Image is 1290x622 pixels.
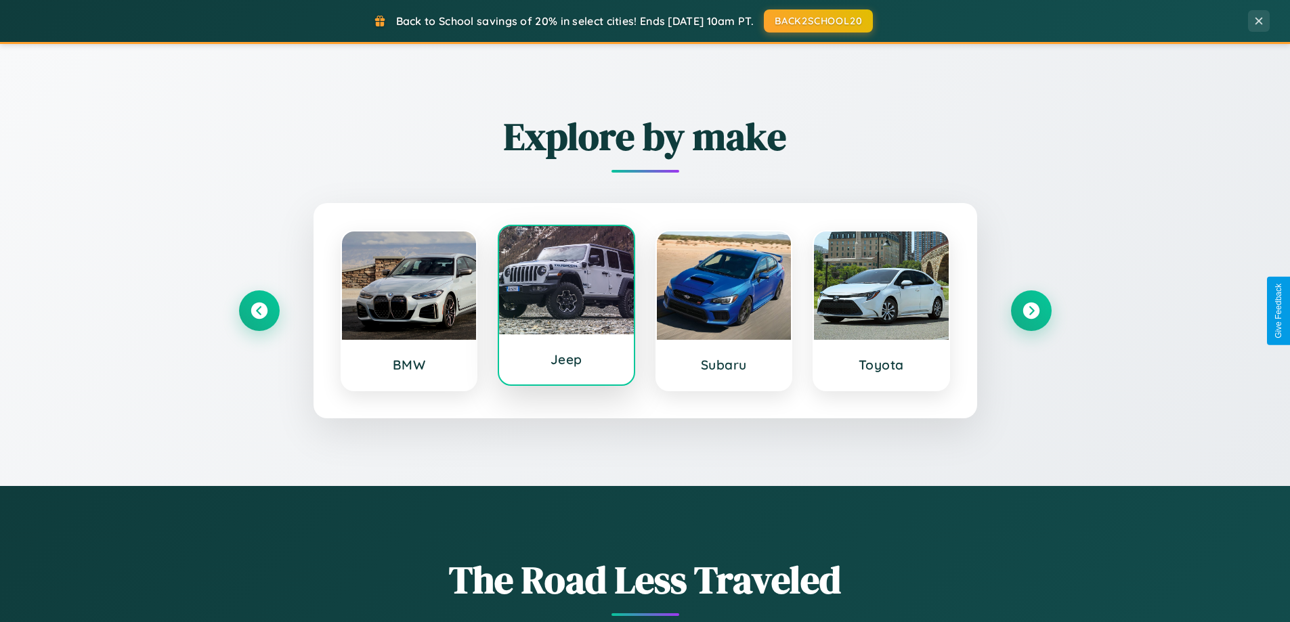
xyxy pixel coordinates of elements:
h3: Toyota [827,357,935,373]
h1: The Road Less Traveled [239,554,1052,606]
button: BACK2SCHOOL20 [764,9,873,32]
h3: Subaru [670,357,778,373]
h3: BMW [356,357,463,373]
h2: Explore by make [239,110,1052,162]
div: Give Feedback [1274,284,1283,338]
h3: Jeep [513,351,620,368]
span: Back to School savings of 20% in select cities! Ends [DATE] 10am PT. [396,14,754,28]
